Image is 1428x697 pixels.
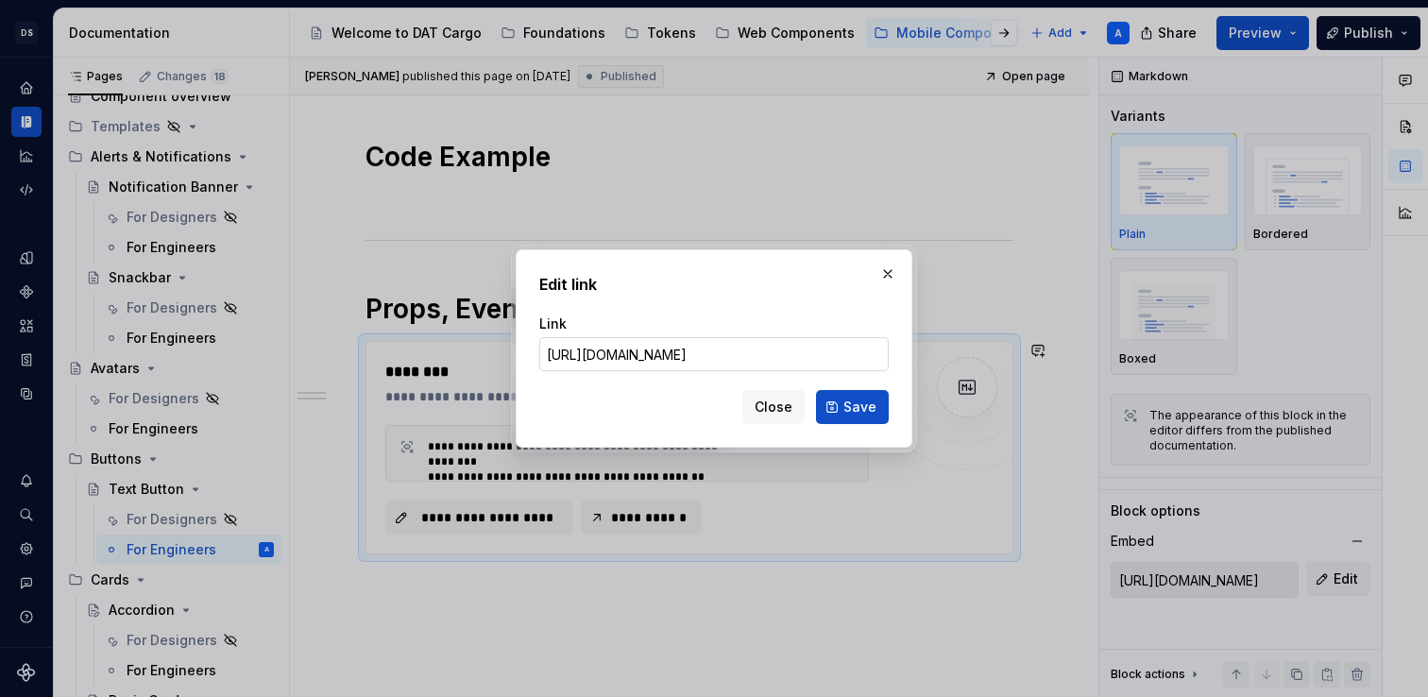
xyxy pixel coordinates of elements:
[539,273,889,296] h2: Edit link
[539,314,567,333] label: Link
[816,390,889,424] button: Save
[755,398,792,416] span: Close
[843,398,876,416] span: Save
[742,390,805,424] button: Close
